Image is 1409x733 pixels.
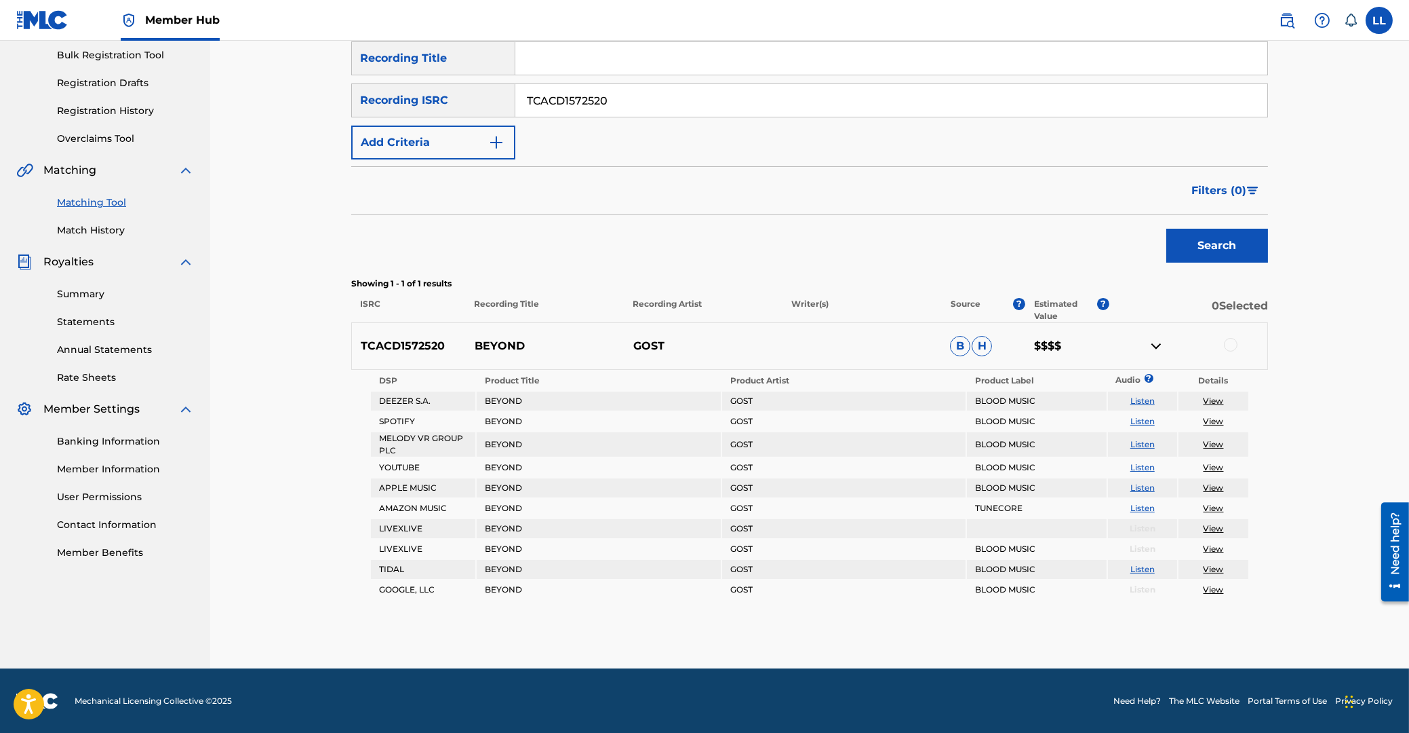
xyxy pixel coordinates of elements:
[950,336,970,356] span: B
[1108,523,1178,535] p: Listen
[371,540,475,559] td: LIVEXLIVE
[1130,396,1155,406] a: Listen
[351,41,1268,269] form: Search Form
[1109,298,1268,322] p: 0 Selected
[1204,462,1224,472] a: View
[722,580,966,599] td: GOST
[477,371,720,390] th: Product Title
[624,298,782,322] p: Recording Artist
[477,540,720,559] td: BEYOND
[1247,187,1258,195] img: filter
[1169,695,1239,707] a: The MLC Website
[1314,12,1330,29] img: help
[43,162,96,178] span: Matching
[1204,503,1224,513] a: View
[75,695,232,707] span: Mechanical Licensing Collective © 2025
[488,134,504,151] img: 9d2ae6d4665cec9f34b9.svg
[967,560,1106,579] td: BLOOD MUSIC
[1204,396,1224,406] a: View
[178,254,194,270] img: expand
[722,478,966,497] td: GOST
[1108,374,1124,386] p: Audio
[1191,183,1246,199] span: Filters ( 0 )
[477,432,720,457] td: BEYOND
[57,132,194,146] a: Overclaims Tool
[371,458,475,477] td: YOUTUBE
[466,338,624,354] p: BEYOND
[1148,374,1149,383] span: ?
[477,392,720,411] td: BEYOND
[371,519,475,538] td: LIVEXLIVE
[1204,483,1224,493] a: View
[1130,564,1155,574] a: Listen
[722,371,966,390] th: Product Artist
[57,490,194,504] a: User Permissions
[57,76,194,90] a: Registration Drafts
[1113,695,1161,707] a: Need Help?
[1273,7,1301,34] a: Public Search
[351,298,465,322] p: ISRC
[967,458,1106,477] td: BLOOD MUSIC
[1204,439,1224,449] a: View
[178,401,194,417] img: expand
[1013,298,1025,310] span: ?
[57,434,194,449] a: Banking Information
[43,401,140,417] span: Member Settings
[351,126,515,159] button: Add Criteria
[1097,298,1109,310] span: ?
[371,580,475,599] td: GOOGLE, LLC
[57,195,194,210] a: Matching Tool
[477,478,720,497] td: BEYOND
[57,315,194,329] a: Statements
[145,12,220,28] span: Member Hub
[967,432,1106,457] td: BLOOD MUSIC
[43,254,94,270] span: Royalties
[1178,371,1248,390] th: Details
[1130,503,1155,513] a: Listen
[477,560,720,579] td: BEYOND
[1108,584,1178,596] p: Listen
[1034,298,1096,322] p: Estimated Value
[371,392,475,411] td: DEEZER S.A.
[1309,7,1336,34] div: Help
[352,338,466,354] p: TCACD1572520
[722,412,966,431] td: GOST
[1204,564,1224,574] a: View
[1166,229,1268,263] button: Search
[57,343,194,357] a: Annual Statements
[477,519,720,538] td: BEYOND
[1183,174,1268,208] button: Filters (0)
[972,336,992,356] span: H
[967,412,1106,431] td: BLOOD MUSIC
[371,371,475,390] th: DSP
[57,223,194,238] a: Match History
[16,254,33,270] img: Royalties
[57,462,194,476] a: Member Information
[624,338,782,354] p: GOST
[57,546,194,560] a: Member Benefits
[1130,416,1155,426] a: Listen
[1204,544,1224,554] a: View
[722,458,966,477] td: GOST
[1335,695,1393,707] a: Privacy Policy
[1025,338,1109,354] p: $$$$
[477,458,720,477] td: BEYOND
[121,12,137,29] img: Top Rightsholder
[1371,496,1409,609] iframe: Resource Center
[477,580,720,599] td: BEYOND
[967,371,1106,390] th: Product Label
[465,298,624,322] p: Recording Title
[967,540,1106,559] td: BLOOD MUSIC
[951,298,980,322] p: Source
[477,499,720,518] td: BEYOND
[57,371,194,385] a: Rate Sheets
[1344,14,1357,27] div: Notifications
[477,412,720,431] td: BEYOND
[1108,543,1178,555] p: Listen
[1345,681,1353,722] div: Drag
[371,499,475,518] td: AMAZON MUSIC
[351,278,1268,290] p: Showing 1 - 1 of 1 results
[1130,462,1155,472] a: Listen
